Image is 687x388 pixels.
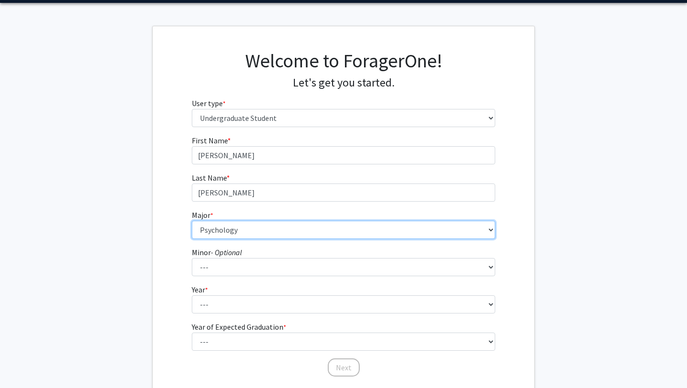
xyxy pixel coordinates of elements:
[192,284,208,295] label: Year
[192,136,228,145] span: First Name
[192,247,242,258] label: Minor
[192,97,226,109] label: User type
[192,173,227,183] span: Last Name
[7,345,41,381] iframe: Chat
[192,49,496,72] h1: Welcome to ForagerOne!
[192,209,213,221] label: Major
[328,358,360,377] button: Next
[192,321,286,333] label: Year of Expected Graduation
[192,76,496,90] h4: Let's get you started.
[211,248,242,257] i: - Optional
